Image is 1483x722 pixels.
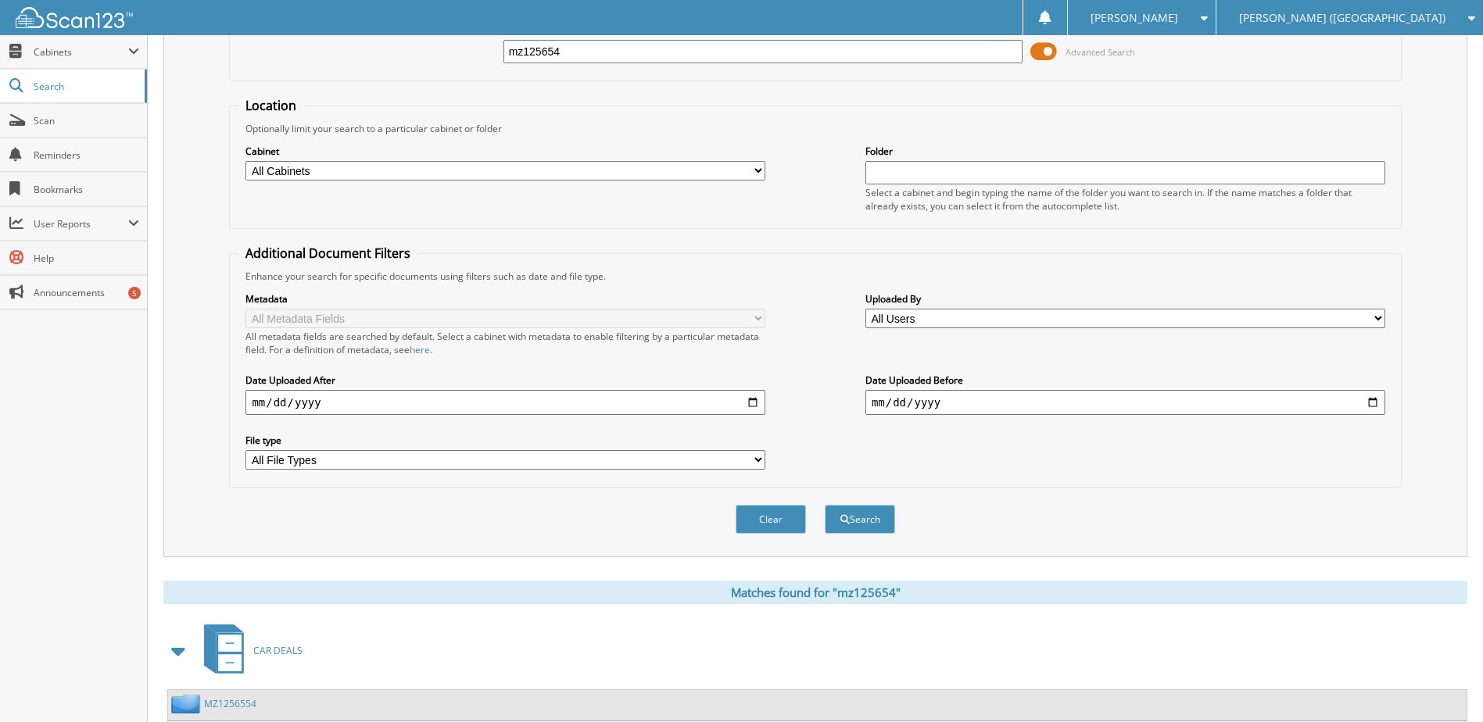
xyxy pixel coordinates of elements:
span: [PERSON_NAME] [1091,13,1178,23]
div: Select a cabinet and begin typing the name of the folder you want to search in. If the name match... [865,186,1385,213]
span: Help [34,252,139,265]
legend: Additional Document Filters [238,245,418,262]
a: MZ1256554 [204,697,256,710]
button: Search [825,505,895,534]
div: Enhance your search for specific documents using filters such as date and file type. [238,270,1392,283]
span: User Reports [34,217,128,231]
div: All metadata fields are searched by default. Select a cabinet with metadata to enable filtering b... [245,330,765,356]
label: Date Uploaded After [245,374,765,387]
span: Search [34,80,137,93]
img: scan123-logo-white.svg [16,7,133,28]
span: Reminders [34,148,139,162]
img: folder2.png [171,694,204,713]
label: Cabinet [245,145,765,158]
button: Clear [736,505,806,534]
span: Announcements [34,286,139,299]
label: Date Uploaded Before [865,374,1385,387]
span: Advanced Search [1066,46,1135,58]
div: Optionally limit your search to a particular cabinet or folder [238,122,1392,135]
span: Cabinets [34,45,128,59]
span: CAR DEALS [253,644,303,657]
label: Metadata [245,292,765,306]
span: Bookmarks [34,183,139,196]
div: 5 [128,287,141,299]
span: Scan [34,114,139,127]
span: [PERSON_NAME] ([GEOGRAPHIC_DATA]) [1239,13,1445,23]
input: start [245,390,765,415]
div: Matches found for "mz125654" [163,581,1467,604]
label: File type [245,434,765,447]
label: Uploaded By [865,292,1385,306]
a: here [410,343,430,356]
legend: Location [238,97,304,114]
a: CAR DEALS [195,620,303,681]
label: Folder [865,145,1385,158]
input: end [865,390,1385,415]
